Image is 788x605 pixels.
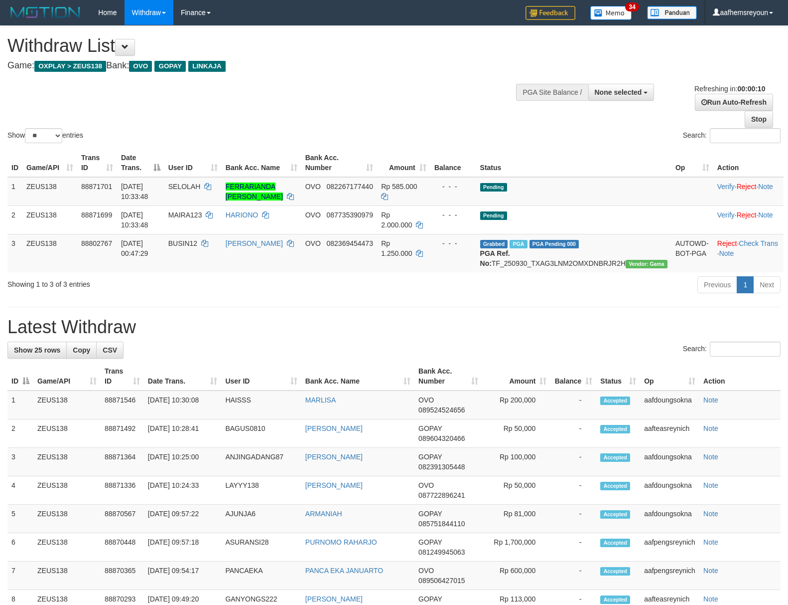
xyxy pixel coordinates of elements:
[101,391,144,419] td: 88871546
[103,346,117,354] span: CSV
[703,567,718,575] a: Note
[168,183,201,191] span: SELOLAH
[144,448,222,476] td: [DATE] 10:25:00
[33,505,101,533] td: ZEUS138
[33,362,101,391] th: Game/API: activate to sort column ascending
[516,84,588,101] div: PGA Site Balance /
[480,249,510,267] b: PGA Ref. No:
[710,128,781,143] input: Search:
[7,61,516,71] h4: Game: Bank:
[81,211,112,219] span: 88871699
[640,476,699,505] td: aafdoungsokna
[434,238,472,248] div: - - -
[221,419,301,448] td: BAGUS0810
[418,481,434,489] span: OVO
[7,275,321,289] div: Showing 1 to 3 of 3 entries
[703,510,718,518] a: Note
[301,149,378,177] th: Bank Acc. Number: activate to sort column ascending
[22,205,77,234] td: ZEUS138
[476,149,671,177] th: Status
[188,61,226,72] span: LINKAJA
[482,391,550,419] td: Rp 200,000
[600,539,630,547] span: Accepted
[600,567,630,576] span: Accepted
[101,476,144,505] td: 88871336
[121,239,148,257] span: [DATE] 00:47:29
[739,239,778,247] a: Check Trans
[482,362,550,391] th: Amount: activate to sort column ascending
[25,128,62,143] select: Showentries
[683,342,781,357] label: Search:
[482,562,550,590] td: Rp 600,000
[671,149,713,177] th: Op: activate to sort column ascending
[7,391,33,419] td: 1
[640,391,699,419] td: aafdoungsokna
[7,234,22,272] td: 3
[703,453,718,461] a: Note
[600,510,630,519] span: Accepted
[144,476,222,505] td: [DATE] 10:24:33
[737,85,765,93] strong: 00:00:10
[418,453,442,461] span: GOPAY
[221,533,301,562] td: ASURANSI28
[703,424,718,432] a: Note
[694,85,765,93] span: Refreshing in:
[144,562,222,590] td: [DATE] 09:54:17
[305,595,363,603] a: [PERSON_NAME]
[737,183,757,191] a: Reject
[713,234,784,272] td: · ·
[480,183,507,192] span: Pending
[222,149,301,177] th: Bank Acc. Name: activate to sort column ascending
[596,362,640,391] th: Status: activate to sort column ascending
[640,533,699,562] td: aafpengsreynich
[7,448,33,476] td: 3
[305,239,321,247] span: OVO
[381,239,412,257] span: Rp 1.250.000
[73,346,90,354] span: Copy
[482,476,550,505] td: Rp 50,000
[418,491,465,499] span: Copy 087722896241 to clipboard
[34,61,106,72] span: OXPLAY > ZEUS138
[33,419,101,448] td: ZEUS138
[7,533,33,562] td: 6
[418,567,434,575] span: OVO
[595,88,642,96] span: None selected
[640,562,699,590] td: aafpengsreynich
[101,419,144,448] td: 88871492
[713,149,784,177] th: Action
[753,276,781,293] a: Next
[418,538,442,546] span: GOPAY
[305,510,342,518] a: ARMANIAH
[703,538,718,546] a: Note
[482,448,550,476] td: Rp 100,000
[144,362,222,391] th: Date Trans.: activate to sort column ascending
[221,362,301,391] th: User ID: activate to sort column ascending
[168,211,202,219] span: MAIRA123
[305,396,336,404] a: MARLISA
[710,342,781,357] input: Search:
[101,362,144,391] th: Trans ID: activate to sort column ascending
[434,182,472,192] div: - - -
[529,240,579,248] span: PGA Pending
[480,211,507,220] span: Pending
[327,183,373,191] span: Copy 082267177440 to clipboard
[588,84,655,101] button: None selected
[305,424,363,432] a: [PERSON_NAME]
[640,419,699,448] td: aafteasreynich
[683,128,781,143] label: Search:
[22,177,77,206] td: ZEUS138
[7,149,22,177] th: ID
[703,595,718,603] a: Note
[305,453,363,461] a: [PERSON_NAME]
[550,419,596,448] td: -
[226,183,283,201] a: FERRARIANDA [PERSON_NAME]
[703,481,718,489] a: Note
[33,448,101,476] td: ZEUS138
[414,362,482,391] th: Bank Acc. Number: activate to sort column ascending
[482,533,550,562] td: Rp 1,700,000
[221,505,301,533] td: AJUNJA6
[305,567,383,575] a: PANCA EKA JANUARTO
[476,234,671,272] td: TF_250930_TXAG3LNM2OMXDNBRJR2H
[418,595,442,603] span: GOPAY
[66,342,97,359] a: Copy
